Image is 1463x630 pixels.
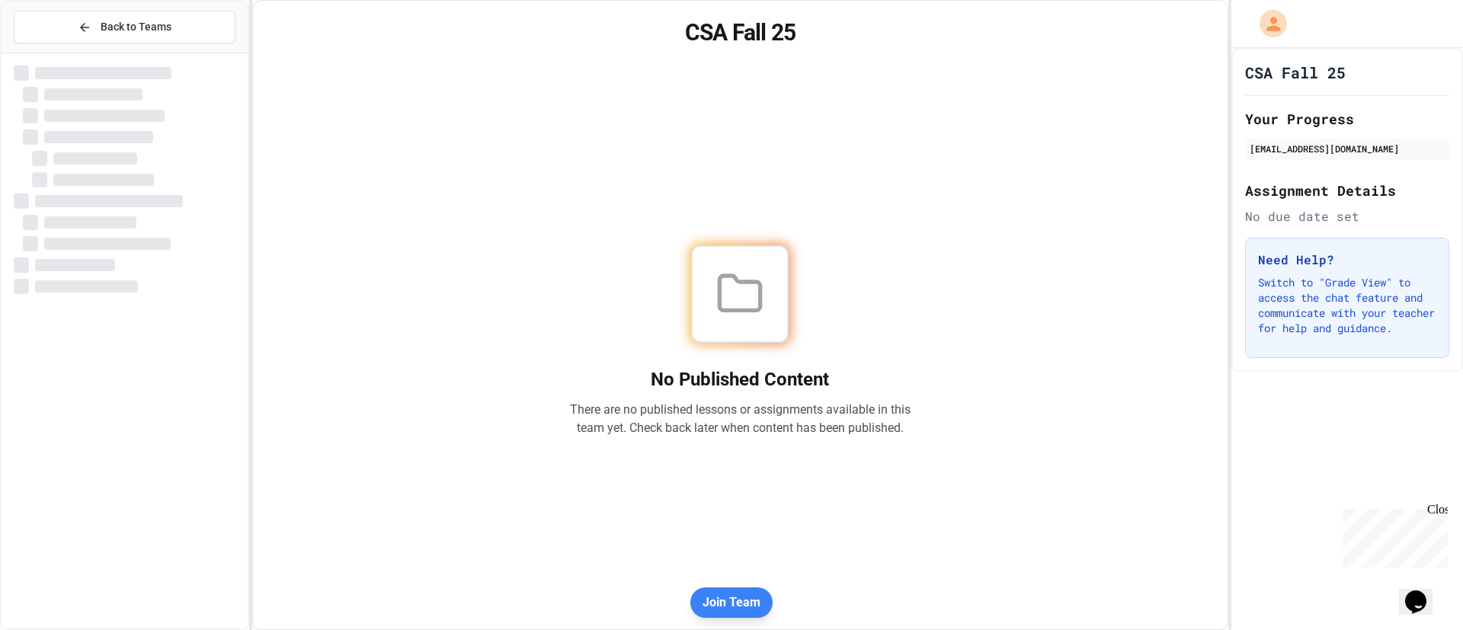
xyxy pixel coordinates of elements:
p: There are no published lessons or assignments available in this team yet. Check back later when c... [569,401,911,437]
h2: Assignment Details [1245,180,1449,201]
h2: Your Progress [1245,108,1449,130]
h1: CSA Fall 25 [271,19,1209,46]
h1: CSA Fall 25 [1245,62,1346,83]
div: My Account [1244,6,1291,41]
p: Switch to "Grade View" to access the chat feature and communicate with your teacher for help and ... [1258,275,1436,336]
iframe: chat widget [1399,569,1448,615]
h3: Need Help? [1258,251,1436,269]
iframe: chat widget [1337,503,1448,568]
span: Back to Teams [101,19,171,35]
button: Join Team [690,587,773,618]
button: Back to Teams [14,11,235,43]
div: No due date set [1245,207,1449,225]
div: [EMAIL_ADDRESS][DOMAIN_NAME] [1250,142,1445,155]
div: Chat with us now!Close [6,6,105,97]
h2: No Published Content [569,367,911,392]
